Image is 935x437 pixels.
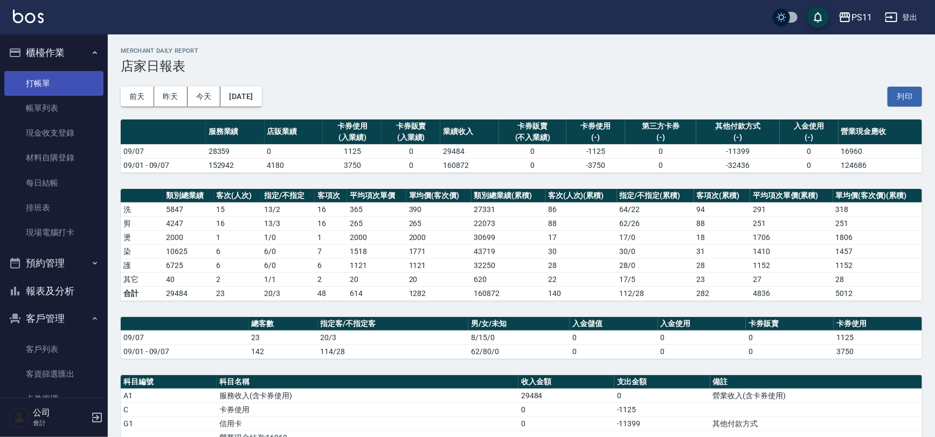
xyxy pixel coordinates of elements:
[121,375,217,389] th: 科目編號
[4,121,103,145] a: 現金收支登錄
[472,202,545,216] td: 27331
[163,189,213,203] th: 類別總業績
[347,244,406,258] td: 1518
[750,244,833,258] td: 1410
[746,330,834,344] td: 0
[625,144,696,158] td: 0
[833,202,922,216] td: 318
[214,202,261,216] td: 15
[833,230,922,244] td: 1806
[163,286,213,300] td: 29484
[614,417,710,431] td: -11399
[833,216,922,230] td: 251
[839,158,922,172] td: 124686
[318,344,469,358] td: 114/28
[617,244,694,258] td: 30 / 0
[121,244,163,258] td: 染
[569,121,622,132] div: 卡券使用
[833,272,922,286] td: 28
[4,96,103,121] a: 帳單列表
[472,216,545,230] td: 22073
[545,286,617,300] td: 140
[9,407,30,428] img: Person
[384,121,438,132] div: 卡券販賣
[833,286,922,300] td: 5012
[833,258,922,272] td: 1152
[570,330,657,344] td: 0
[214,216,261,230] td: 16
[214,244,261,258] td: 6
[545,272,617,286] td: 22
[4,171,103,195] a: 每日結帳
[121,286,163,300] td: 合計
[121,59,922,74] h3: 店家日報表
[121,216,163,230] td: 剪
[750,230,833,244] td: 1706
[121,344,248,358] td: 09/01 - 09/07
[318,330,469,344] td: 20/3
[780,144,839,158] td: 0
[502,121,564,132] div: 卡券販賣
[121,317,922,359] table: a dense table
[696,158,780,172] td: -32436
[566,144,625,158] td: -1125
[382,158,440,172] td: 0
[628,132,694,143] div: (-)
[710,375,922,389] th: 備註
[658,317,746,331] th: 入金使用
[163,216,213,230] td: 4247
[545,230,617,244] td: 17
[617,258,694,272] td: 28 / 0
[121,417,217,431] td: G1
[248,344,318,358] td: 142
[13,10,44,23] img: Logo
[347,230,406,244] td: 2000
[163,244,213,258] td: 10625
[406,286,472,300] td: 1282
[315,230,348,244] td: 1
[782,132,836,143] div: (-)
[406,202,472,216] td: 390
[261,244,315,258] td: 6 / 0
[746,344,834,358] td: 0
[694,230,751,244] td: 18
[261,216,315,230] td: 13 / 3
[4,386,103,411] a: 卡券管理
[780,158,839,172] td: 0
[888,87,922,107] button: 列印
[265,158,323,172] td: 4180
[617,272,694,286] td: 17 / 5
[4,145,103,170] a: 材料自購登錄
[614,375,710,389] th: 支出金額
[545,244,617,258] td: 30
[570,317,657,331] th: 入金儲值
[518,403,614,417] td: 0
[206,119,265,145] th: 服務業績
[217,417,518,431] td: 信用卡
[347,216,406,230] td: 265
[206,144,265,158] td: 28359
[472,272,545,286] td: 620
[4,362,103,386] a: 客資篩選匯出
[4,39,103,67] button: 櫃檯作業
[699,132,777,143] div: (-)
[566,158,625,172] td: -3750
[834,317,922,331] th: 卡券使用
[472,286,545,300] td: 160872
[265,119,323,145] th: 店販業績
[347,286,406,300] td: 614
[214,272,261,286] td: 2
[625,158,696,172] td: 0
[406,216,472,230] td: 265
[121,189,922,301] table: a dense table
[4,220,103,245] a: 現場電腦打卡
[261,189,315,203] th: 指定/不指定
[325,121,379,132] div: 卡券使用
[499,158,566,172] td: 0
[694,202,751,216] td: 94
[834,344,922,358] td: 3750
[154,87,188,107] button: 昨天
[617,189,694,203] th: 指定/不指定(累積)
[834,330,922,344] td: 1125
[248,330,318,344] td: 23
